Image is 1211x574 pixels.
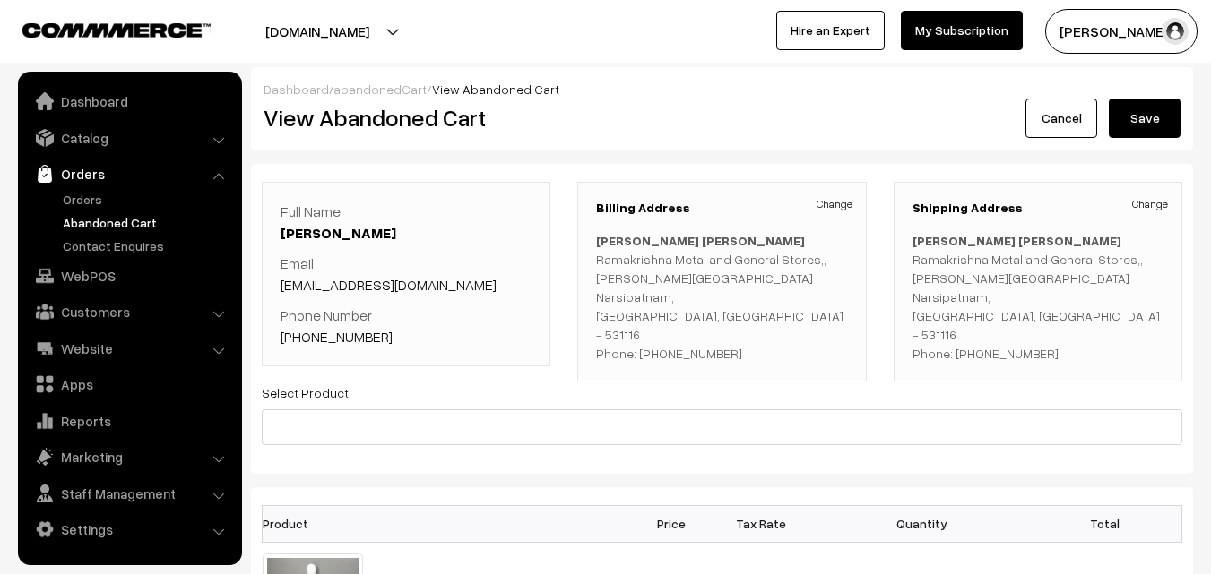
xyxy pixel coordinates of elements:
a: abandonedCart [333,81,427,97]
a: Staff Management [22,477,236,510]
p: Ramakrishna Metal and General Stores,, [PERSON_NAME][GEOGRAPHIC_DATA] Narsipatnam, [GEOGRAPHIC_DA... [913,231,1163,363]
a: COMMMERCE [22,18,179,39]
p: Ramakrishna Metal and General Stores,, [PERSON_NAME][GEOGRAPHIC_DATA] Narsipatnam, [GEOGRAPHIC_DA... [596,231,847,363]
a: [PERSON_NAME] [281,224,396,242]
div: / / [264,80,1181,99]
a: Catalog [22,122,236,154]
a: Contact Enquires [58,236,236,255]
a: Marketing [22,441,236,473]
p: Phone Number [281,304,532,347]
b: [PERSON_NAME] [PERSON_NAME] [913,233,1121,248]
th: Total [1039,505,1129,542]
a: Website [22,332,236,364]
a: My Subscription [901,11,1023,50]
button: Save [1109,99,1181,138]
p: Full Name [281,201,532,244]
th: Product [263,505,374,542]
a: Dashboard [264,81,329,97]
a: [EMAIL_ADDRESS][DOMAIN_NAME] [281,276,497,294]
label: Select Product [262,383,349,402]
a: Apps [22,368,236,400]
img: user [1162,18,1189,45]
a: Orders [58,190,236,209]
a: Change [817,196,852,212]
th: Quantity [806,505,1039,542]
a: Dashboard [22,85,236,117]
p: Email [281,253,532,296]
img: COMMMERCE [22,23,211,37]
a: Reports [22,405,236,437]
button: [PERSON_NAME] [1045,9,1198,54]
button: [DOMAIN_NAME] [203,9,432,54]
a: WebPOS [22,260,236,292]
a: Cancel [1025,99,1097,138]
h2: View Abandoned Cart [264,104,709,132]
h3: Billing Address [596,201,847,216]
th: Price [627,505,716,542]
a: Customers [22,296,236,328]
th: Tax Rate [716,505,806,542]
span: View Abandoned Cart [432,81,559,97]
a: Change [1132,196,1168,212]
a: [PHONE_NUMBER] [281,328,393,346]
a: Settings [22,513,236,545]
b: [PERSON_NAME] [PERSON_NAME] [596,233,805,248]
h3: Shipping Address [913,201,1163,216]
a: Abandoned Cart [58,213,236,232]
a: Hire an Expert [776,11,885,50]
a: Orders [22,158,236,190]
